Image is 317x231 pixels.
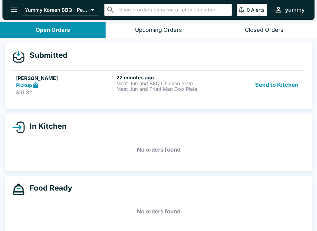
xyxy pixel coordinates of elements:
h5: No orders found [12,139,305,161]
h4: Food Ready [25,183,72,193]
h4: In Kitchen [25,122,67,131]
p: Yummy Korean BBQ - Pearlridge [25,7,88,13]
div: yummy [285,6,305,14]
h5: [PERSON_NAME] [16,74,114,82]
h6: 22 minutes ago [116,74,214,81]
div: Closed Orders [245,27,284,34]
p: Meat Jun and BBQ Chicken Plate [116,81,214,86]
h4: Submitted [25,51,67,60]
button: open drawer [6,2,22,18]
strong: Pickup [16,82,32,88]
p: 0 [247,7,250,13]
button: Send to Kitchen [253,74,301,96]
a: [PERSON_NAME]Pickup$51.8222 minutes agoMeat Jun and BBQ Chicken PlateMeat Jun and Fried Man Doo P... [12,70,305,99]
h5: No orders found [12,200,305,223]
input: Search orders by name or phone number [117,6,229,14]
div: Upcoming Orders [135,27,182,34]
p: Meat Jun and Fried Man Doo Plate [116,86,214,92]
button: Yummy Korean BBQ - Pearlridge [22,4,99,16]
p: $51.82 [16,89,114,95]
p: Alerts [251,7,264,13]
button: yummy [272,3,307,16]
div: Open Orders [36,27,70,34]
